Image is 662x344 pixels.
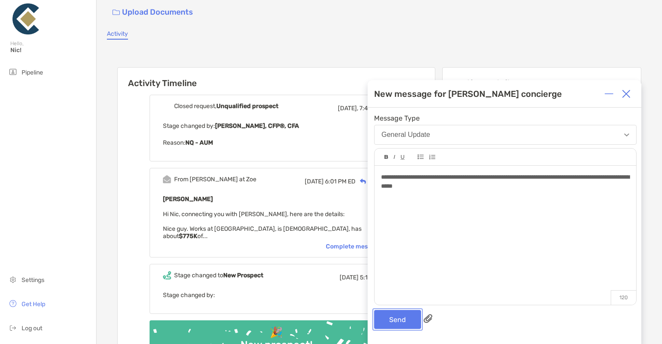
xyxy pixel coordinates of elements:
[624,133,629,136] img: Open dropdown arrow
[384,155,388,159] img: Editor control icon
[22,325,42,332] span: Log out
[174,102,278,110] div: Closed request,
[429,155,435,160] img: Editor control icon
[340,274,359,281] span: [DATE]
[185,139,213,146] b: NQ - AUM
[174,176,256,183] div: From [PERSON_NAME] at Zoe
[622,90,631,98] img: Close
[400,155,405,160] img: Editor control icon
[605,90,613,98] img: Expand or collapse
[163,102,171,110] img: Event icon
[424,314,432,323] img: paperclip attachments
[163,271,171,279] img: Event icon
[107,30,128,40] a: Activity
[381,131,430,139] div: General Update
[374,114,637,122] span: Message Type
[8,322,18,333] img: logout icon
[112,9,120,15] img: button icon
[611,290,636,305] p: 120
[374,89,562,99] div: New message for [PERSON_NAME] concierge
[118,68,435,88] h6: Activity Timeline
[450,78,634,89] p: Meeting Details
[163,290,390,301] p: Stage changed by:
[8,67,18,77] img: pipeline icon
[22,69,43,76] span: Pipeline
[223,272,263,279] b: New Prospect
[22,276,44,284] span: Settings
[374,310,421,329] button: Send
[305,178,324,185] span: [DATE]
[326,243,390,250] div: Complete message
[107,3,199,22] a: Upload Documents
[163,137,390,148] p: Reason:
[360,179,366,184] img: Reply icon
[8,274,18,285] img: settings icon
[163,121,390,131] p: Stage changed by:
[163,195,213,203] b: [PERSON_NAME]
[418,155,424,159] img: Editor control icon
[266,326,286,339] div: 🎉
[163,175,171,183] img: Event icon
[216,102,278,110] b: Unqualified prospect
[163,211,362,240] span: Hi Nic, connecting you with [PERSON_NAME], here are the details: Nice guy. Works at [GEOGRAPHIC_D...
[359,105,390,112] span: 7:47 PM ED
[215,122,299,130] b: [PERSON_NAME], CFP®, CFA
[179,232,197,240] strong: $775K
[393,155,395,159] img: Editor control icon
[360,274,390,281] span: 5:13 PM ED
[8,298,18,309] img: get-help icon
[338,105,358,112] span: [DATE],
[10,46,91,54] span: Nic!
[356,177,384,186] div: Reply
[22,301,45,308] span: Get Help
[325,178,356,185] span: 6:01 PM ED
[374,125,637,145] button: General Update
[10,3,41,34] img: Zoe Logo
[174,272,263,279] div: Stage changed to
